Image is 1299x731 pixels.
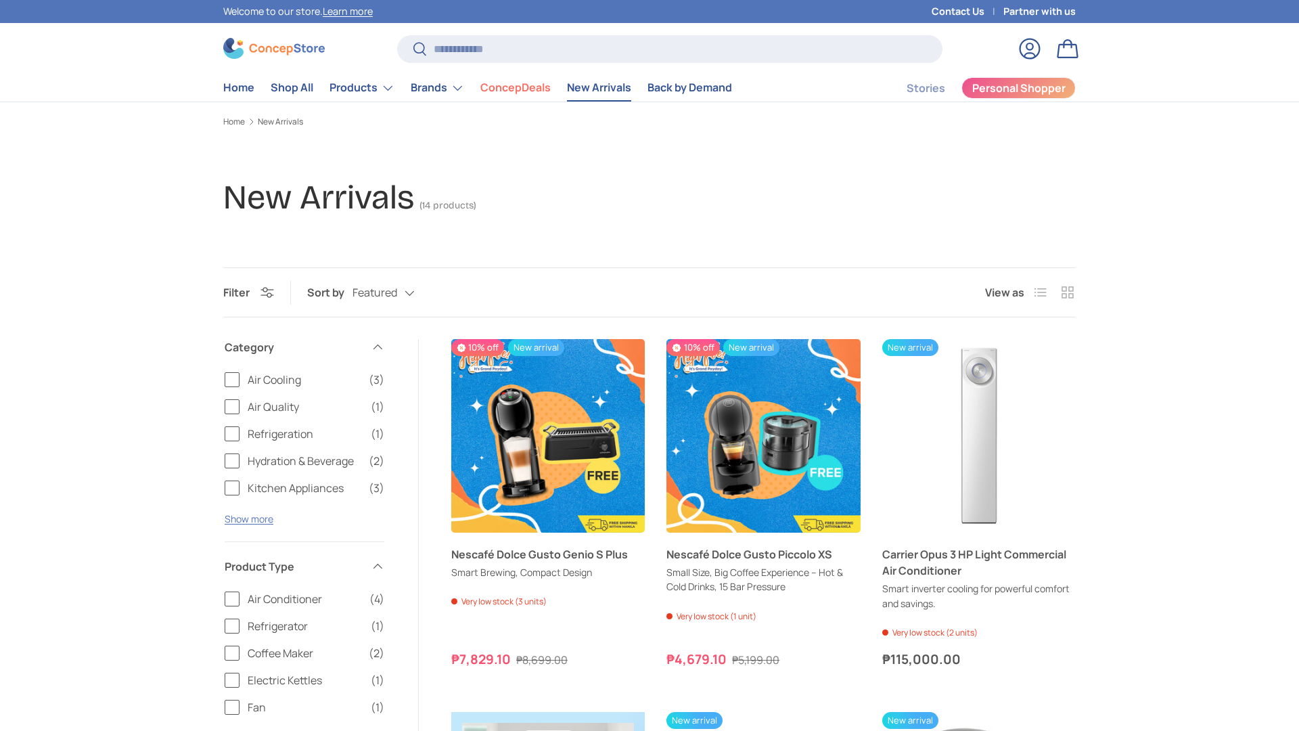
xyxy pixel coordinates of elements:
[411,74,464,102] a: Brands
[225,323,384,372] summary: Category
[972,83,1066,93] span: Personal Shopper
[225,542,384,591] summary: Product Type
[225,512,273,525] button: Show more
[369,372,384,388] span: (3)
[932,4,1003,19] a: Contact Us
[874,74,1076,102] nav: Secondary
[882,339,1076,533] a: Carrier Opus 3 HP Light Commercial Air Conditioner
[223,177,414,217] h1: New Arrivals
[223,285,274,300] button: Filter
[223,116,1076,128] nav: Breadcrumbs
[248,618,363,634] span: Refrigerator
[369,480,384,496] span: (3)
[371,426,384,442] span: (1)
[451,339,645,533] a: Nescafé Dolce Gusto Genio S Plus
[961,77,1076,99] a: Personal Shopper
[248,372,361,388] span: Air Cooling
[371,672,384,688] span: (1)
[248,699,363,715] span: Fan
[666,339,719,356] span: 10% off
[223,74,254,101] a: Home
[223,4,373,19] p: Welcome to our store.
[258,118,303,126] a: New Arrivals
[369,591,384,607] span: (4)
[882,712,938,729] span: New arrival
[352,282,442,305] button: Featured
[307,284,352,301] label: Sort by
[480,74,551,101] a: ConcepDeals
[225,339,363,355] span: Category
[451,546,645,562] a: Nescafé Dolce Gusto Genio S Plus
[321,74,403,102] summary: Products
[369,645,384,661] span: (2)
[248,672,363,688] span: Electric Kettles
[371,699,384,715] span: (1)
[225,558,363,575] span: Product Type
[882,339,938,356] span: New arrival
[223,285,250,300] span: Filter
[248,399,363,415] span: Air Quality
[248,591,361,607] span: Air Conditioner
[371,618,384,634] span: (1)
[329,74,394,102] a: Products
[907,75,945,102] a: Stories
[666,339,860,533] a: Nescafé Dolce Gusto Piccolo XS
[567,74,631,101] a: New Arrivals
[451,339,504,356] span: 10% off
[647,74,732,101] a: Back by Demand
[248,480,361,496] span: Kitchen Appliances
[985,284,1024,301] span: View as
[371,399,384,415] span: (1)
[223,38,325,59] img: ConcepStore
[369,453,384,469] span: (2)
[403,74,472,102] summary: Brands
[666,546,860,562] a: Nescafé Dolce Gusto Piccolo XS
[248,426,363,442] span: Refrigeration
[223,118,245,126] a: Home
[882,546,1076,579] a: Carrier Opus 3 HP Light Commercial Air Conditioner
[223,74,732,102] nav: Primary
[666,712,723,729] span: New arrival
[723,339,779,356] span: New arrival
[352,286,397,299] span: Featured
[882,339,1076,533] img: https://concepstore.ph/products/carrier-opus-3-hp-light-commercial-air-conditioner
[508,339,564,356] span: New arrival
[248,453,361,469] span: Hydration & Beverage
[419,200,476,211] span: (14 products)
[248,645,361,661] span: Coffee Maker
[1003,4,1076,19] a: Partner with us
[323,5,373,18] a: Learn more
[271,74,313,101] a: Shop All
